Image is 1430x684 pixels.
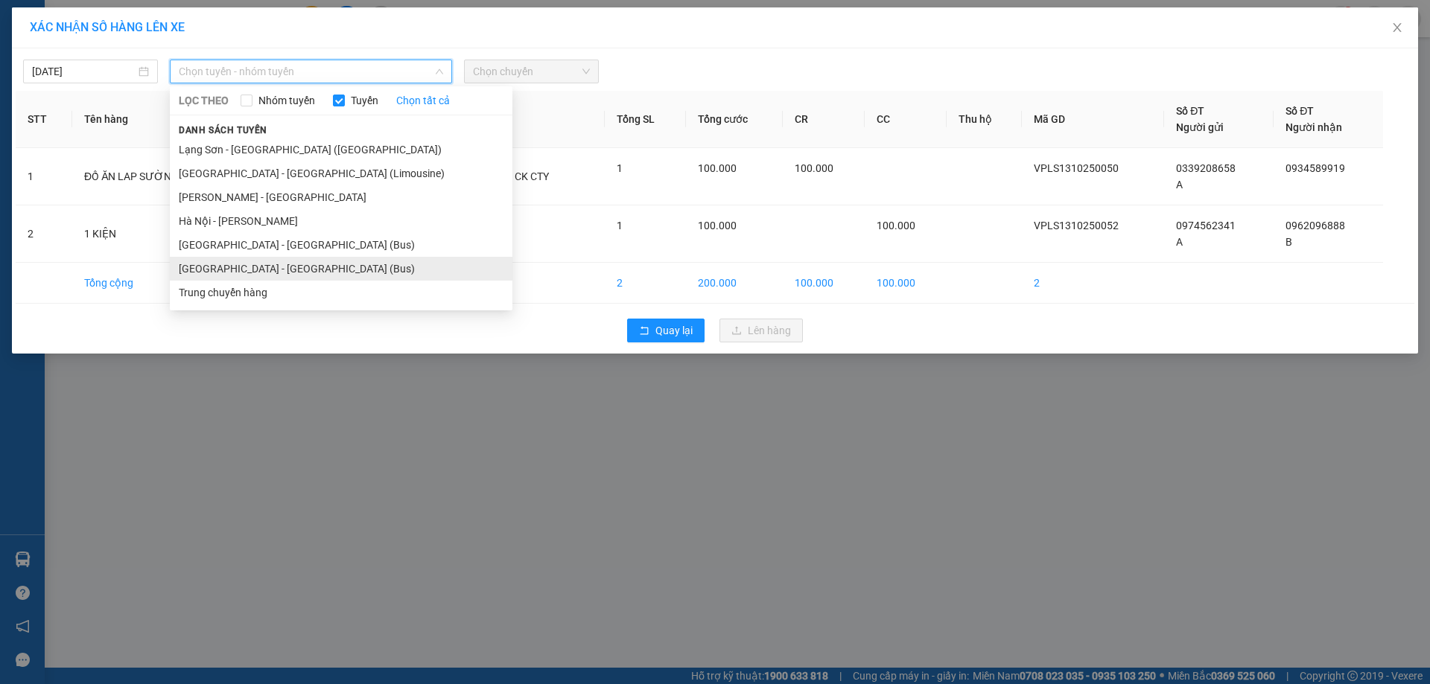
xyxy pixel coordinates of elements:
[1176,162,1236,174] span: 0339208658
[877,220,915,231] span: 100.000
[865,91,947,148] th: CC
[1176,220,1236,231] span: 0974562341
[947,91,1022,148] th: Thu hộ
[1176,105,1204,117] span: Số ĐT
[605,263,686,304] td: 2
[686,91,783,148] th: Tổng cước
[170,257,512,281] li: [GEOGRAPHIC_DATA] - [GEOGRAPHIC_DATA] (Bus)
[686,263,783,304] td: 200.000
[170,281,512,304] li: Trung chuyển hàng
[72,148,218,205] td: ĐỒ ĂN LAP SƯỜN
[16,91,72,148] th: STT
[170,124,276,137] span: Danh sách tuyến
[1286,105,1314,117] span: Số ĐT
[179,60,443,83] span: Chọn tuyến - nhóm tuyến
[396,92,450,109] a: Chọn tất cả
[783,263,865,304] td: 100.000
[72,91,218,148] th: Tên hàng
[639,325,649,337] span: rollback
[170,138,512,162] li: Lạng Sơn - [GEOGRAPHIC_DATA] ([GEOGRAPHIC_DATA])
[1176,236,1183,248] span: A
[435,67,444,76] span: down
[473,60,590,83] span: Chọn chuyến
[1286,162,1345,174] span: 0934589919
[655,322,693,339] span: Quay lại
[1286,236,1292,248] span: B
[719,319,803,342] button: uploadLên hàng
[627,319,705,342] button: rollbackQuay lại
[1034,162,1119,174] span: VPLS1310250050
[16,148,72,205] td: 1
[16,205,72,263] td: 2
[1176,121,1224,133] span: Người gửi
[32,63,136,80] input: 14/10/2025
[617,220,623,231] span: 1
[179,92,229,109] span: LỌC THEO
[170,185,512,209] li: [PERSON_NAME] - [GEOGRAPHIC_DATA]
[72,205,218,263] td: 1 KIỆN
[698,162,737,174] span: 100.000
[698,220,737,231] span: 100.000
[617,162,623,174] span: 1
[1286,121,1342,133] span: Người nhận
[865,263,947,304] td: 100.000
[170,233,512,257] li: [GEOGRAPHIC_DATA] - [GEOGRAPHIC_DATA] (Bus)
[1034,220,1119,231] span: VPLS1310250052
[1391,22,1403,33] span: close
[345,92,384,109] span: Tuyến
[1376,7,1418,49] button: Close
[252,92,321,109] span: Nhóm tuyến
[783,91,865,148] th: CR
[1286,220,1345,231] span: 0962096888
[795,162,833,174] span: 100.000
[170,209,512,233] li: Hà Nội - [PERSON_NAME]
[605,91,686,148] th: Tổng SL
[1022,91,1164,148] th: Mã GD
[170,162,512,185] li: [GEOGRAPHIC_DATA] - [GEOGRAPHIC_DATA] (Limousine)
[30,20,185,34] span: XÁC NHẬN SỐ HÀNG LÊN XE
[72,263,218,304] td: Tổng cộng
[1176,179,1183,191] span: A
[420,91,605,148] th: Ghi chú
[1022,263,1164,304] td: 2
